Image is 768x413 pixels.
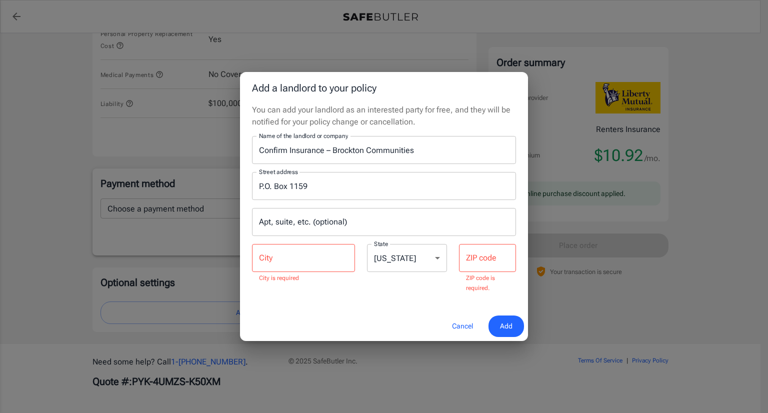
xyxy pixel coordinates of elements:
p: City is required [259,273,348,283]
p: You can add your landlord as an interested party for free, and they will be notified for your pol... [252,104,516,128]
h2: Add a landlord to your policy [240,72,528,104]
span: Add [500,320,512,332]
label: State [374,239,388,248]
p: ZIP code is required. [466,273,509,293]
label: Street address [259,167,298,176]
button: Cancel [440,315,484,337]
button: Add [488,315,524,337]
label: Name of the landlord or company [259,131,348,140]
